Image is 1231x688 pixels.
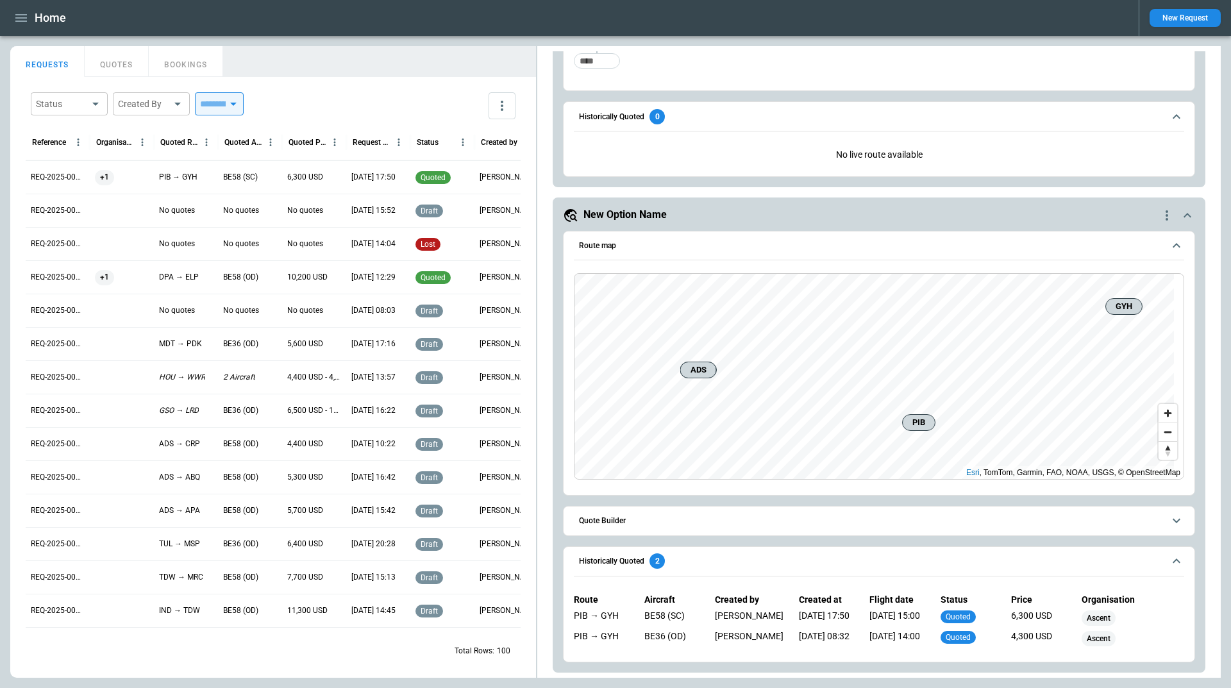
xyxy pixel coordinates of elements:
div: PDK → (positioning) → PIB → (live) → GYH → (positioning) → PDK [574,631,629,646]
a: Esri [966,468,980,477]
div: [PERSON_NAME] [715,610,783,626]
p: 08/22/2025 15:52 [351,205,396,216]
button: Reset bearing to north [1159,441,1177,460]
p: TUL → MSP [159,539,200,550]
button: Created by column menu [519,134,535,151]
canvas: Map [574,274,1174,479]
p: 07/31/2025 15:42 [351,505,396,516]
p: No quotes [159,205,195,216]
p: Aircraft [644,594,699,605]
p: Ben Gundermann [480,272,533,283]
p: No live route available [574,139,1184,171]
button: Zoom in [1159,404,1177,423]
span: GYH [1111,300,1137,313]
span: quoted [943,612,973,621]
div: 6,300 USD [1011,610,1066,626]
p: No quotes [159,239,195,249]
p: No quotes [287,239,323,249]
div: Request Created At (UTC-05:00) [353,138,390,147]
div: Quoted Price [289,138,326,147]
div: [DATE] 17:50 [799,610,854,626]
p: TDW → MRC [159,572,203,583]
p: Route [574,594,629,605]
p: 6,500 USD - 11,300 USD [287,405,341,416]
p: REQ-2025-000255 [31,272,85,283]
p: 07/21/2025 14:45 [351,605,396,616]
p: 4,400 USD - 4,900 USD [287,372,341,383]
button: Historically Quoted2 [574,547,1184,576]
span: draft [418,340,440,349]
p: 08/04/2025 16:22 [351,405,396,416]
p: BE58 (OD) [223,272,258,283]
p: 08/01/2025 10:22 [351,439,396,449]
p: Allen Maki [480,172,533,183]
p: 5,600 USD [287,339,323,349]
p: ADS → CRP [159,439,200,449]
p: ADS → APA [159,505,200,516]
span: draft [418,206,440,215]
p: Created at [799,594,854,605]
button: New Option Namequote-option-actions [563,208,1195,223]
p: MDT → PDK [159,339,202,349]
div: [DATE] 08:32 [799,631,854,646]
span: draft [418,573,440,582]
span: draft [418,473,440,482]
p: HOU → WWR [159,372,205,383]
p: Allen Maki [480,339,533,349]
div: 0 [649,109,665,124]
p: REQ-2025-000253 [31,339,85,349]
p: Allen Maki [480,505,533,516]
div: ADS → (positioning) → PIB → (live) → GYH → (positioning) → ADS [574,610,629,626]
p: 5,300 USD [287,472,323,483]
p: Allen Maki [480,472,533,483]
button: Historically Quoted0 [574,102,1184,131]
p: 08/22/2025 12:29 [351,272,396,283]
p: 07/25/2025 15:13 [351,572,396,583]
p: No quotes [223,239,259,249]
p: No quotes [223,205,259,216]
p: Price [1011,594,1066,605]
p: ADS → ABQ [159,472,200,483]
p: 2 Aircraft [223,372,255,383]
p: George O'Bryan [480,372,533,383]
p: BE58 (OD) [223,605,258,616]
p: REQ-2025-000251 [31,405,85,416]
p: GSO → LRD [159,405,199,416]
p: 08/19/2025 17:16 [351,339,396,349]
div: Status [417,138,439,147]
p: BE36 (OD) [223,405,258,416]
p: REQ-2025-000254 [31,305,85,316]
p: Allen Maki [480,405,533,416]
p: BE58 (OD) [223,439,258,449]
p: IND → TDW [159,605,200,616]
span: draft [418,306,440,315]
p: 10,200 USD [287,272,328,283]
button: Quote Builder [574,507,1184,535]
div: 4,300 USD [1011,631,1066,646]
h6: Historically Quoted [579,557,644,566]
div: Quoted Route [160,138,198,147]
div: Quoted Aircraft [224,138,262,147]
div: quote-option-actions [1159,208,1175,223]
button: Quoted Aircraft column menu [262,134,279,151]
p: REQ-2025-000252 [31,372,85,383]
p: PIB → GYH [159,172,197,183]
span: Ascent [1082,614,1116,623]
p: BE58 (OD) [223,505,258,516]
span: PIB [908,416,930,429]
div: Historically Quoted0 [574,139,1184,171]
div: Reference [32,138,66,147]
div: BE36 (OD) [644,631,699,646]
div: BE58 (SC) [644,610,699,626]
p: 08/22/2025 08:03 [351,305,396,316]
button: Status column menu [455,134,471,151]
p: REQ-2025-000257 [31,205,85,216]
div: , TomTom, Garmin, FAO, NOAA, USGS, © OpenStreetMap [966,466,1180,479]
p: REQ-2025-000245 [31,605,85,616]
div: Created by [481,138,517,147]
div: Too short [574,53,620,69]
button: Quoted Route column menu [198,134,215,151]
p: Status [941,594,996,605]
span: +1 [95,161,114,194]
span: quoted [943,633,973,642]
